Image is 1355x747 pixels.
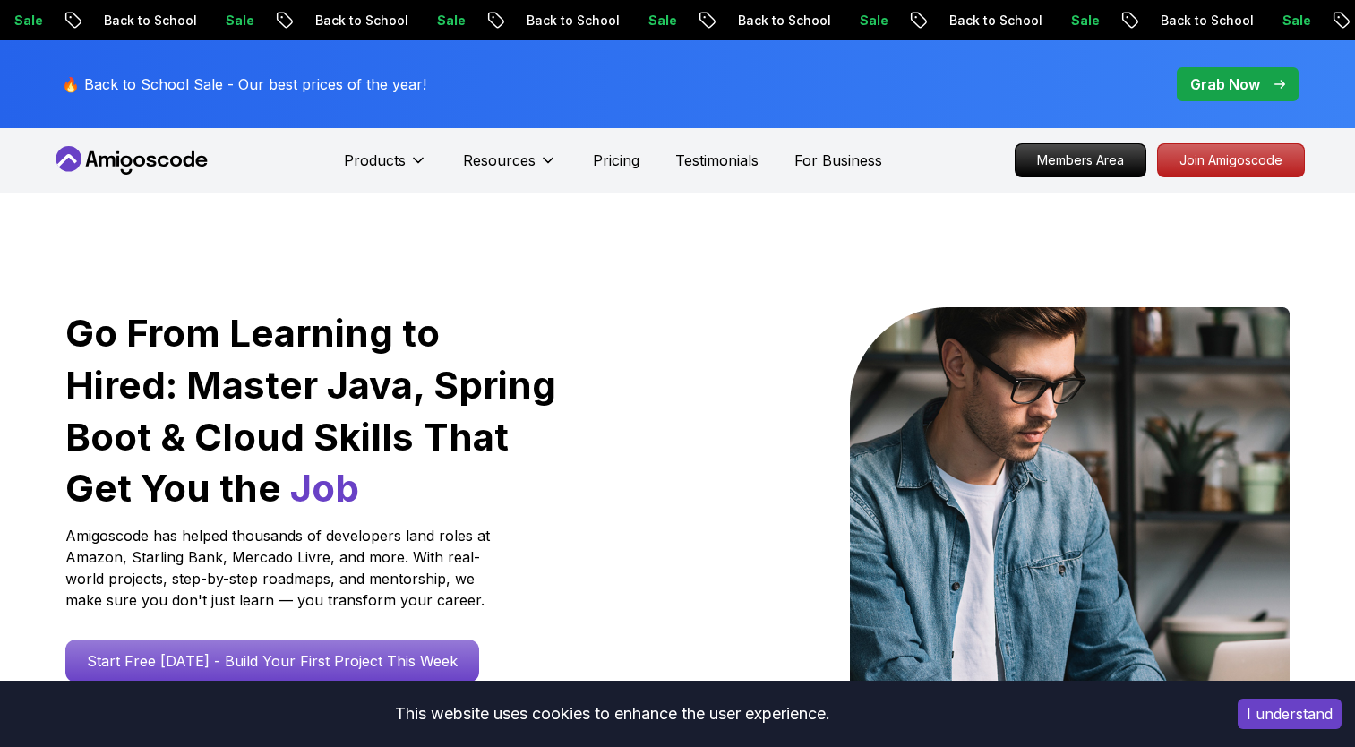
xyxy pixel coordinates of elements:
a: Pricing [593,150,639,171]
p: Sale [1052,12,1110,30]
p: Products [344,150,406,171]
p: Back to School [296,12,418,30]
p: Back to School [1142,12,1264,30]
p: Sale [841,12,898,30]
p: Sale [207,12,264,30]
p: Back to School [930,12,1052,30]
p: Resources [463,150,536,171]
p: Back to School [85,12,207,30]
a: Join Amigoscode [1157,143,1305,177]
p: Sale [1264,12,1321,30]
div: This website uses cookies to enhance the user experience. [13,694,1211,734]
p: Sale [418,12,476,30]
h1: Go From Learning to Hired: Master Java, Spring Boot & Cloud Skills That Get You the [65,307,559,514]
p: 🔥 Back to School Sale - Our best prices of the year! [62,73,426,95]
a: For Business [794,150,882,171]
p: Members Area [1016,144,1145,176]
button: Products [344,150,427,185]
span: Job [290,465,359,511]
button: Accept cookies [1238,699,1342,729]
button: Resources [463,150,557,185]
a: Members Area [1015,143,1146,177]
p: Back to School [719,12,841,30]
a: Testimonials [675,150,759,171]
p: Grab Now [1190,73,1260,95]
p: Amigoscode has helped thousands of developers land roles at Amazon, Starling Bank, Mercado Livre,... [65,525,495,611]
p: Back to School [508,12,630,30]
a: Start Free [DATE] - Build Your First Project This Week [65,640,479,683]
p: Sale [630,12,687,30]
p: Join Amigoscode [1158,144,1304,176]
